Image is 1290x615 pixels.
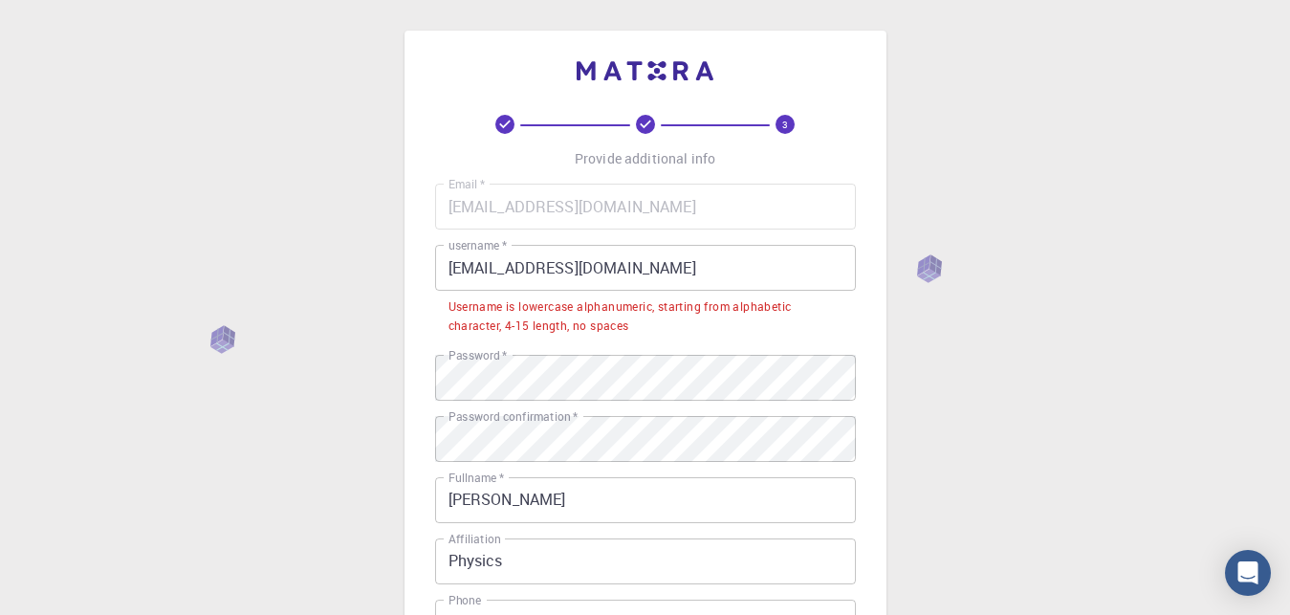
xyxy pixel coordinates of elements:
label: Password [448,347,507,363]
label: Password confirmation [448,408,578,425]
label: username [448,237,507,253]
text: 3 [782,118,788,131]
label: Fullname [448,470,504,486]
label: Affiliation [448,531,500,547]
div: Open Intercom Messenger [1225,550,1271,596]
label: Email [448,176,485,192]
label: Phone [448,592,481,608]
div: Username is lowercase alphanumeric, starting from alphabetic character, 4-15 length, no spaces [448,297,842,336]
p: Provide additional info [575,149,715,168]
